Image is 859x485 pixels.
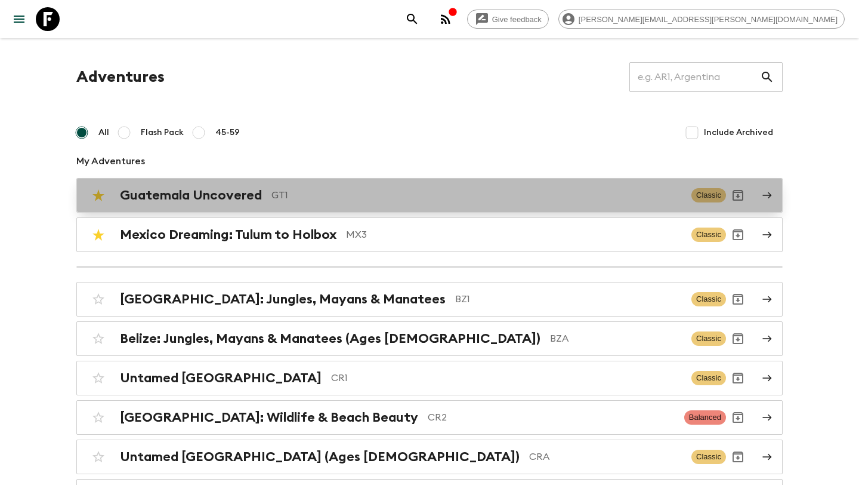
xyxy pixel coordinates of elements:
[120,188,262,203] h2: Guatemala Uncovered
[120,370,322,386] h2: Untamed [GEOGRAPHIC_DATA]
[691,228,726,242] span: Classic
[76,440,783,474] a: Untamed [GEOGRAPHIC_DATA] (Ages [DEMOGRAPHIC_DATA])CRAClassicArchive
[120,449,520,465] h2: Untamed [GEOGRAPHIC_DATA] (Ages [DEMOGRAPHIC_DATA])
[704,127,773,139] span: Include Archived
[120,291,446,307] h2: [GEOGRAPHIC_DATA]: Jungles, Mayans & Manatees
[98,127,109,139] span: All
[271,188,682,202] p: GT1
[726,287,750,311] button: Archive
[691,292,726,306] span: Classic
[76,65,165,89] h1: Adventures
[486,15,548,24] span: Give feedback
[76,282,783,317] a: [GEOGRAPHIC_DATA]: Jungles, Mayans & ManateesBZ1ClassicArchive
[76,178,783,213] a: Guatemala UncoveredGT1ClassicArchive
[691,371,726,385] span: Classic
[76,154,783,168] p: My Adventures
[629,60,760,94] input: e.g. AR1, Argentina
[691,188,726,202] span: Classic
[400,7,424,31] button: search adventures
[455,292,682,306] p: BZ1
[331,371,682,385] p: CR1
[691,331,726,346] span: Classic
[684,410,726,425] span: Balanced
[726,445,750,469] button: Archive
[76,217,783,252] a: Mexico Dreaming: Tulum to HolboxMX3ClassicArchive
[558,10,845,29] div: [PERSON_NAME][EMAIL_ADDRESS][PERSON_NAME][DOMAIN_NAME]
[120,331,540,346] h2: Belize: Jungles, Mayans & Manatees (Ages [DEMOGRAPHIC_DATA])
[428,410,675,425] p: CR2
[529,450,682,464] p: CRA
[120,410,418,425] h2: [GEOGRAPHIC_DATA]: Wildlife & Beach Beauty
[141,127,184,139] span: Flash Pack
[726,366,750,390] button: Archive
[76,400,783,435] a: [GEOGRAPHIC_DATA]: Wildlife & Beach BeautyCR2BalancedArchive
[215,127,240,139] span: 45-59
[346,228,682,242] p: MX3
[726,223,750,247] button: Archive
[572,15,844,24] span: [PERSON_NAME][EMAIL_ADDRESS][PERSON_NAME][DOMAIN_NAME]
[550,331,682,346] p: BZA
[7,7,31,31] button: menu
[691,450,726,464] span: Classic
[726,183,750,207] button: Archive
[76,321,783,356] a: Belize: Jungles, Mayans & Manatees (Ages [DEMOGRAPHIC_DATA])BZAClassicArchive
[467,10,549,29] a: Give feedback
[76,361,783,395] a: Untamed [GEOGRAPHIC_DATA]CR1ClassicArchive
[726,327,750,351] button: Archive
[120,227,336,242] h2: Mexico Dreaming: Tulum to Holbox
[726,406,750,429] button: Archive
